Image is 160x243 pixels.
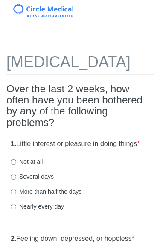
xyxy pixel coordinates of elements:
label: Nearly every day [11,202,64,211]
label: Several days [11,172,54,181]
label: Not at all [11,157,43,166]
input: Not at all [11,159,16,165]
strong: 1. [11,140,16,147]
h2: Over the last 2 weeks, how often have you been bothered by any of the following problems? [6,83,154,129]
h1: [MEDICAL_DATA] [6,54,154,75]
label: Little interest or pleasure in doing things [11,139,140,149]
input: More than half the days [11,189,16,194]
strong: 2. [11,235,16,242]
label: More than half the days [11,187,81,196]
img: Circle Medical Logo [13,4,73,17]
input: Several days [11,174,16,180]
input: Nearly every day [11,204,16,209]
